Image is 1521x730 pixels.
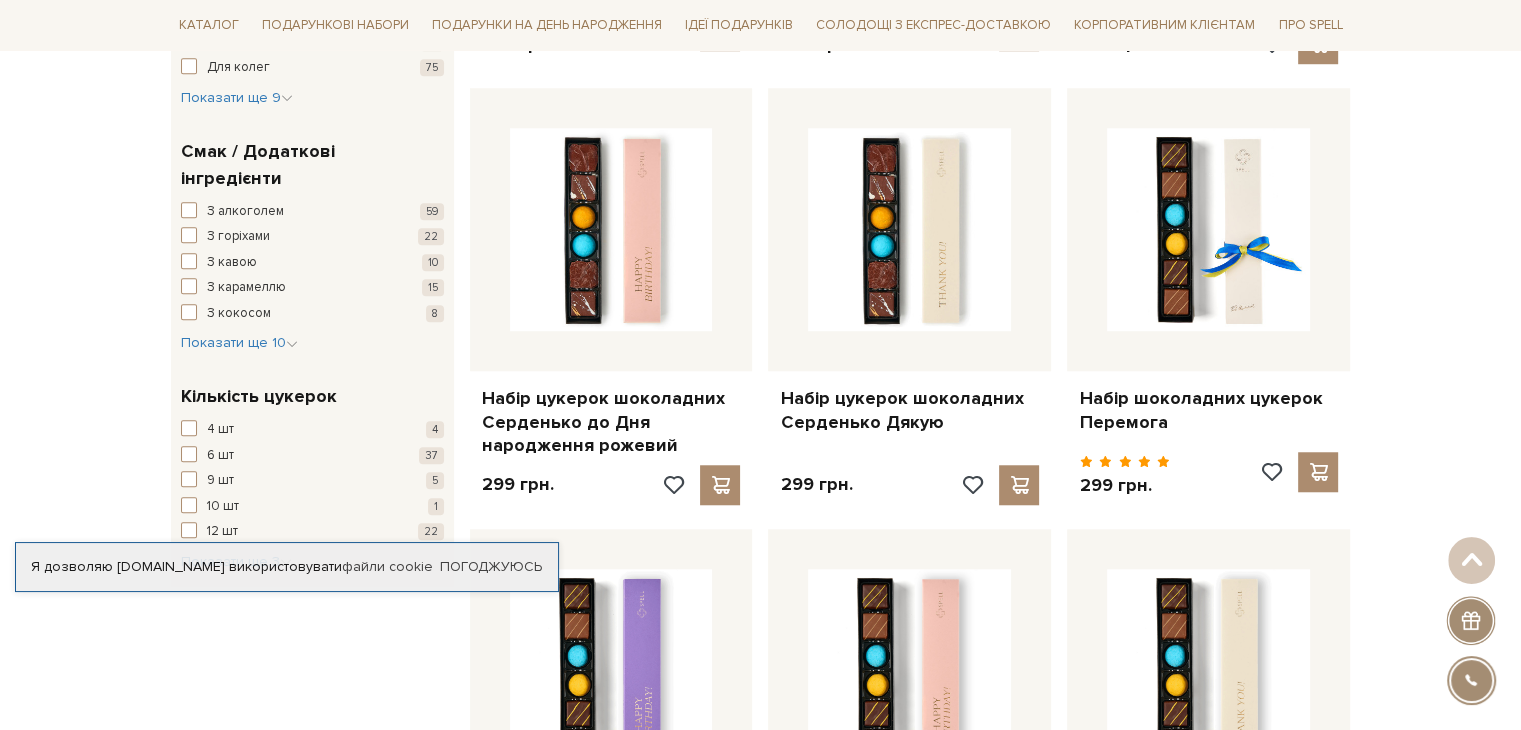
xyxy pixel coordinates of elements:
[420,203,444,220] span: 59
[181,522,444,542] button: 12 шт 22
[171,10,247,41] a: Каталог
[207,497,239,517] span: 10 шт
[428,498,444,515] span: 1
[426,472,444,489] span: 5
[422,279,444,296] span: 15
[419,447,444,464] span: 37
[207,58,270,78] span: Для колег
[207,420,234,440] span: 4 шт
[207,522,238,542] span: 12 шт
[426,305,444,322] span: 8
[207,304,271,324] span: З кокосом
[780,473,852,496] p: 299 грн.
[254,10,417,41] a: Подарункові набори
[181,333,298,353] button: Показати ще 10
[780,387,1039,434] a: Набір цукерок шоколадних Серденько Дякую
[426,421,444,438] span: 4
[181,89,293,106] span: Показати ще 9
[181,471,444,491] button: 9 шт 5
[181,446,444,466] button: 6 шт 37
[181,227,444,247] button: З горіхами 22
[418,228,444,245] span: 22
[181,497,444,517] button: 10 шт 1
[207,446,234,466] span: 6 шт
[677,10,801,41] a: Ідеї подарунків
[181,334,298,351] span: Показати ще 10
[482,473,554,496] p: 299 грн.
[1079,387,1338,434] a: Набір шоколадних цукерок Перемога
[440,558,542,576] a: Погоджуюсь
[207,253,257,273] span: З кавою
[342,558,433,575] a: файли cookie
[181,253,444,273] button: З кавою 10
[1066,10,1263,41] a: Корпоративним клієнтам
[181,383,337,410] span: Кількість цукерок
[420,59,444,76] span: 75
[207,471,234,491] span: 9 шт
[16,558,558,576] div: Я дозволяю [DOMAIN_NAME] використовувати
[418,523,444,540] span: 22
[181,420,444,440] button: 4 шт 4
[482,387,741,457] a: Набір цукерок шоколадних Серденько до Дня народження рожевий
[422,254,444,271] span: 10
[181,58,444,78] button: Для колег 75
[181,138,439,192] span: Смак / Додаткові інгредієнти
[1270,10,1350,41] a: Про Spell
[424,10,670,41] a: Подарунки на День народження
[181,278,444,298] button: З карамеллю 15
[207,227,270,247] span: З горіхами
[181,304,444,324] button: З кокосом 8
[808,8,1059,42] a: Солодощі з експрес-доставкою
[1079,474,1170,497] p: 299 грн.
[420,34,444,51] span: 64
[207,202,284,222] span: З алкоголем
[207,278,286,298] span: З карамеллю
[181,202,444,222] button: З алкоголем 59
[181,88,293,108] button: Показати ще 9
